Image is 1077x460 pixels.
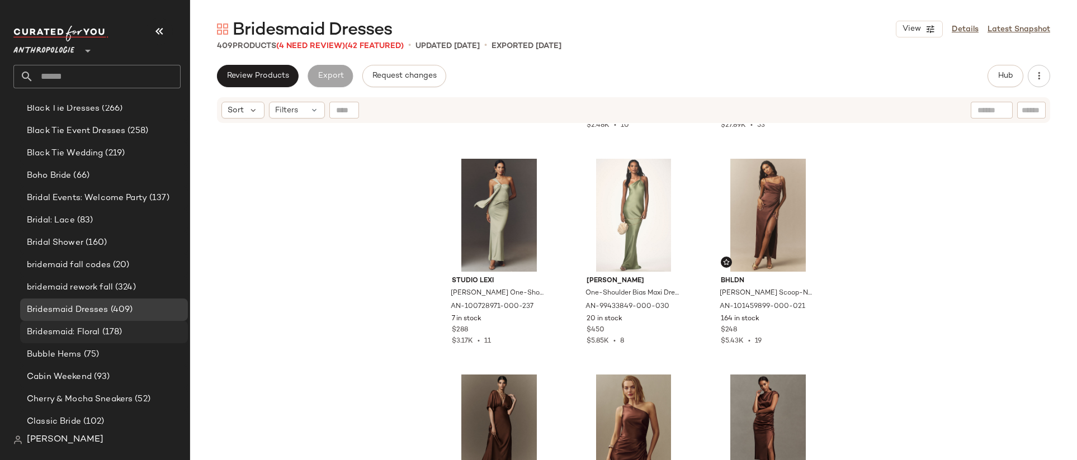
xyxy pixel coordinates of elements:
[345,42,404,50] span: (42 Featured)
[228,105,244,116] span: Sort
[27,281,113,294] span: bridemaid rework fall
[415,40,480,52] p: updated [DATE]
[585,288,680,298] span: One-Shoulder Bias Maxi Dress by [PERSON_NAME] in Green, Women's, Size: XL, Polyester/Satin at Ant...
[721,325,737,335] span: $248
[452,314,481,324] span: 7 in stock
[712,159,824,272] img: 101459899_021_b
[587,276,681,286] span: [PERSON_NAME]
[610,122,621,129] span: •
[902,25,921,34] span: View
[103,147,125,160] span: (219)
[744,338,755,345] span: •
[100,326,122,339] span: (178)
[587,338,609,345] span: $5.85K
[484,338,491,345] span: 11
[226,72,289,80] span: Review Products
[721,276,815,286] span: BHLDN
[75,214,93,227] span: (83)
[484,39,487,53] span: •
[452,325,468,335] span: $288
[492,40,561,52] p: Exported [DATE]
[100,102,122,115] span: (266)
[83,236,107,249] span: (160)
[108,303,133,316] span: (409)
[217,65,299,87] button: Review Products
[585,302,669,312] span: AN-99433849-000-030
[81,415,105,428] span: (102)
[71,169,89,182] span: (66)
[896,21,943,37] button: View
[443,159,555,272] img: 100728971_237_b
[27,125,125,137] span: Black Tie Event Dresses
[723,259,730,265] img: svg%3e
[217,23,228,35] img: svg%3e
[113,281,136,294] span: (324)
[111,259,130,272] span: (20)
[587,325,604,335] span: $450
[587,122,610,129] span: $2.48K
[452,338,473,345] span: $3.17K
[133,393,150,406] span: (52)
[998,72,1013,80] span: Hub
[92,371,110,383] span: (93)
[27,433,103,447] span: [PERSON_NAME]
[27,415,81,428] span: Classic Bride
[27,326,100,339] span: Bridesmaid: Floral
[578,159,690,272] img: 99433849_030_b
[27,259,111,272] span: bridemaid fall codes
[757,122,765,129] span: 53
[721,122,746,129] span: $27.89K
[362,65,446,87] button: Request changes
[952,23,979,35] a: Details
[451,288,545,298] span: [PERSON_NAME] One-Shoulder Draped Dress by Studio Lexi in Green, Women's, Size: 10, Polyester/Ela...
[746,122,757,129] span: •
[721,314,759,324] span: 164 in stock
[988,23,1050,35] a: Latest Snapshot
[473,338,484,345] span: •
[452,276,546,286] span: Studio Lexi
[233,19,392,41] span: Bridesmaid Dresses
[721,338,744,345] span: $5.43K
[451,302,533,312] span: AN-100728971-000-237
[621,122,629,129] span: 10
[147,192,169,205] span: (137)
[27,192,147,205] span: Bridal Events: Welcome Party
[275,105,298,116] span: Filters
[609,338,620,345] span: •
[13,38,74,58] span: Anthropologie
[988,65,1023,87] button: Hub
[13,435,22,444] img: svg%3e
[408,39,411,53] span: •
[27,371,92,383] span: Cabin Weekend
[125,125,148,137] span: (258)
[720,302,805,312] span: AN-101459899-000-021
[720,288,814,298] span: [PERSON_NAME] Scoop-Neck Scarf High-Shine Satin Maxi Dress by BHLDN in Brown, Women's, Size: XS, ...
[27,102,100,115] span: Black Tie Dresses
[27,147,103,160] span: Black Tie Wedding
[82,348,100,361] span: (75)
[27,348,82,361] span: Bubble Hems
[27,303,108,316] span: Bridesmaid Dresses
[217,42,233,50] span: 409
[217,40,404,52] div: Products
[372,72,437,80] span: Request changes
[27,169,71,182] span: Boho Bride
[755,338,762,345] span: 19
[27,236,83,249] span: Bridal Shower
[276,42,345,50] span: (4 Need Review)
[620,338,624,345] span: 8
[27,214,75,227] span: Bridal: Lace
[13,26,108,41] img: cfy_white_logo.C9jOOHJF.svg
[587,314,622,324] span: 20 in stock
[27,393,133,406] span: Cherry & Mocha Sneakers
